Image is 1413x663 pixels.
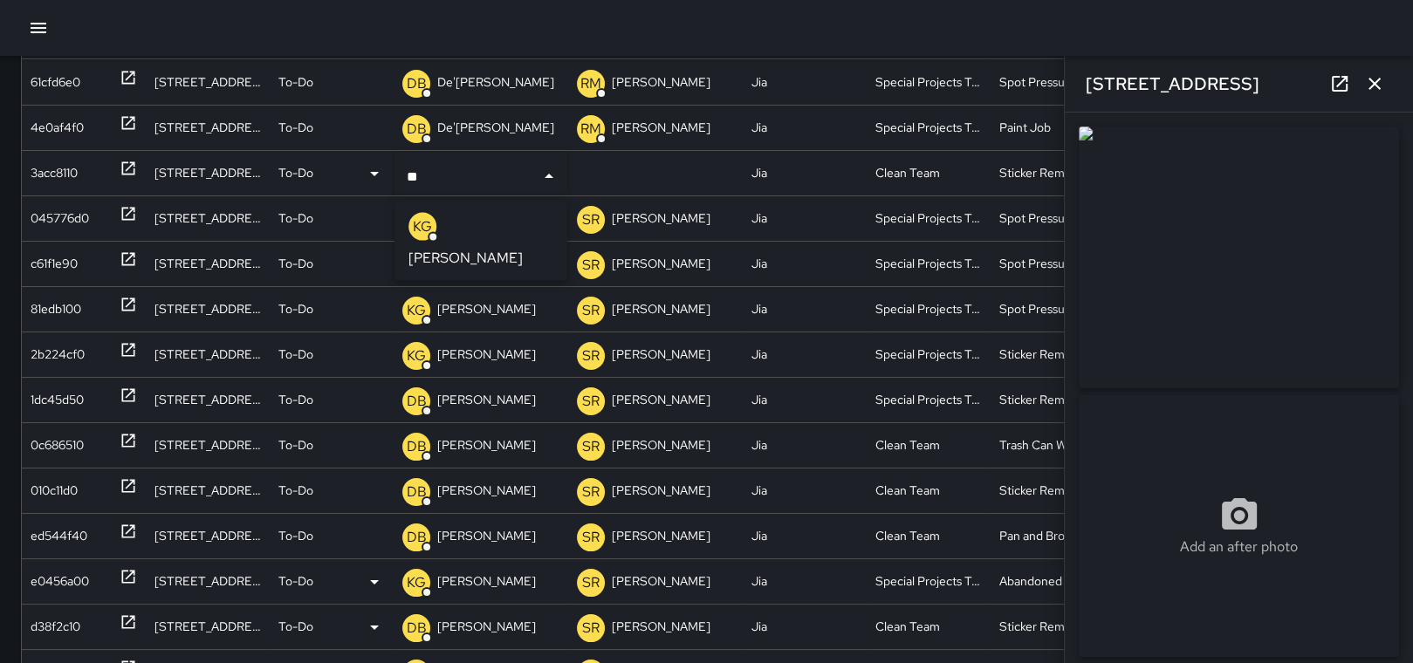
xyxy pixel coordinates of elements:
[31,287,81,331] div: 81edb100
[743,558,867,604] div: Jia
[867,286,991,331] div: Special Projects Team
[991,422,1115,468] div: Trash Can Wiped Down
[31,514,87,558] div: ed544f40
[146,195,270,241] div: 475 Market Street
[413,216,432,237] p: KG
[437,60,554,105] p: De'[PERSON_NAME]
[407,527,427,548] p: DB
[278,60,313,105] p: To-Do
[146,377,270,422] div: 109 Stevenson Street
[146,513,270,558] div: 598 Market Street
[867,331,991,377] div: Special Projects Team
[407,73,427,94] p: DB
[278,423,313,468] p: To-Do
[867,195,991,241] div: Special Projects Team
[31,605,80,649] div: d38f2c10
[612,242,710,286] p: [PERSON_NAME]
[31,559,89,604] div: e0456a00
[407,391,427,412] p: DB
[991,604,1115,649] div: Sticker Removal
[31,332,85,377] div: 2b224cf0
[867,604,991,649] div: Clean Team
[146,105,270,150] div: 1 Front Street
[408,248,523,269] p: [PERSON_NAME]
[612,106,710,150] p: [PERSON_NAME]
[278,332,313,377] p: To-Do
[612,423,710,468] p: [PERSON_NAME]
[991,241,1115,286] div: Spot Pressure Washing
[991,150,1115,195] div: Sticker Removal
[582,482,600,502] p: SR
[146,468,270,513] div: 30 Second Street
[31,242,78,286] div: c61f1e90
[743,195,867,241] div: Jia
[867,150,991,195] div: Clean Team
[146,59,270,105] div: 388 Market Street
[867,241,991,286] div: Special Projects Team
[743,377,867,422] div: Jia
[437,287,536,331] p: [PERSON_NAME]
[437,196,536,241] p: [PERSON_NAME]
[278,378,313,422] p: To-Do
[146,422,270,468] div: 109 Stevenson Street
[991,286,1115,331] div: Spot Pressure Washing
[582,209,600,230] p: SR
[437,106,554,150] p: De'[PERSON_NAME]
[407,436,427,457] p: DB
[612,514,710,558] p: [PERSON_NAME]
[278,106,313,150] p: To-Do
[146,331,270,377] div: 1 Second Street
[537,164,561,188] button: Close
[991,195,1115,241] div: Spot Pressure Washing
[743,150,867,195] div: Jia
[991,331,1115,377] div: Sticker Removal
[407,345,426,366] p: KG
[437,468,536,513] p: [PERSON_NAME]
[867,558,991,604] div: Special Projects Team
[991,558,1115,604] div: Abandoned Bike Lock
[31,106,84,150] div: 4e0af4f0
[867,105,991,150] div: Special Projects Team
[743,513,867,558] div: Jia
[743,331,867,377] div: Jia
[407,482,427,502] p: DB
[437,514,536,558] p: [PERSON_NAME]
[582,572,600,593] p: SR
[991,105,1115,150] div: Paint Job
[582,300,600,321] p: SR
[743,59,867,105] div: Jia
[743,241,867,286] div: Jia
[612,60,710,105] p: [PERSON_NAME]
[991,513,1115,558] div: Pan and Broom Block Faces
[991,468,1115,513] div: Sticker Removal
[278,514,313,558] p: To-Do
[867,468,991,513] div: Clean Team
[867,422,991,468] div: Clean Team
[743,604,867,649] div: Jia
[612,468,710,513] p: [PERSON_NAME]
[278,287,313,331] p: To-Do
[437,605,536,649] p: [PERSON_NAME]
[582,345,600,366] p: SR
[612,559,710,604] p: [PERSON_NAME]
[612,378,710,422] p: [PERSON_NAME]
[437,423,536,468] p: [PERSON_NAME]
[743,286,867,331] div: Jia
[582,436,600,457] p: SR
[991,377,1115,422] div: Sticker Removal
[278,242,313,286] p: To-Do
[278,196,313,241] p: To-Do
[146,558,270,604] div: 598 Market Street
[31,468,78,513] div: 010c11d0
[867,59,991,105] div: Special Projects Team
[31,423,84,468] div: 0c686510
[407,572,426,593] p: KG
[278,151,313,195] p: To-Do
[146,604,270,649] div: 598 Market Street
[146,286,270,331] div: 55 Stevenson Street
[582,391,600,412] p: SR
[278,559,313,604] p: To-Do
[580,73,601,94] p: RM
[278,605,313,649] p: To-Do
[582,618,600,639] p: SR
